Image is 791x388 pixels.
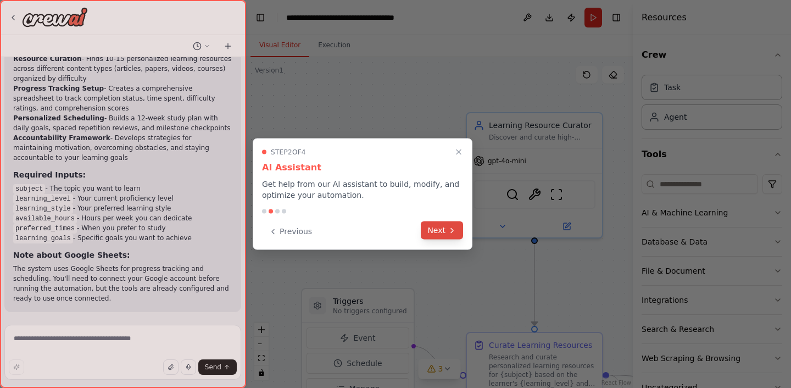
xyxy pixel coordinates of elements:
[253,10,268,25] button: Hide left sidebar
[452,146,465,159] button: Close walkthrough
[262,179,463,201] p: Get help from our AI assistant to build, modify, and optimize your automation.
[421,221,463,240] button: Next
[262,223,319,241] button: Previous
[262,161,463,174] h3: AI Assistant
[271,148,306,157] span: Step 2 of 4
